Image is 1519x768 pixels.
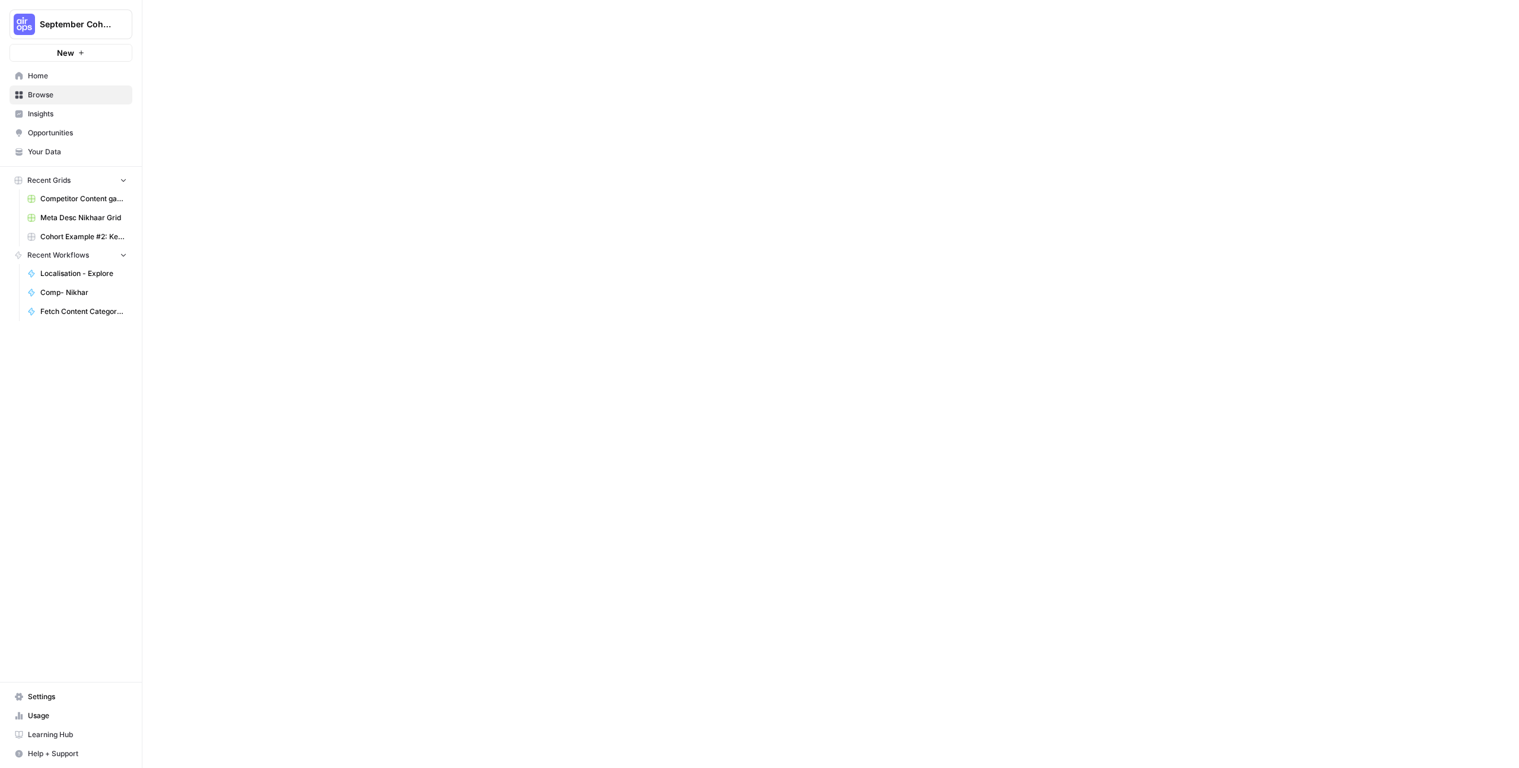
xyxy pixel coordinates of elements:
a: Usage [9,706,132,725]
span: Settings [28,691,127,702]
a: Opportunities [9,123,132,142]
span: Help + Support [28,748,127,759]
span: Cohort Example #2: Keyword -> Outline -> Article (Hibaaq A) [40,231,127,242]
button: Recent Grids [9,172,132,189]
span: Fetch Content Category- [GEOGRAPHIC_DATA] [40,306,127,317]
img: September Cohort Logo [14,14,35,35]
a: Comp- Nikhar [22,283,132,302]
a: Your Data [9,142,132,161]
span: Usage [28,710,127,721]
a: Localisation - Explore [22,264,132,283]
span: Your Data [28,147,127,157]
a: Learning Hub [9,725,132,744]
span: Home [28,71,127,81]
span: Comp- Nikhar [40,287,127,298]
a: Cohort Example #2: Keyword -> Outline -> Article (Hibaaq A) [22,227,132,246]
span: Browse [28,90,127,100]
a: Competitor Content gap ([PERSON_NAME]) [22,189,132,208]
a: Browse [9,85,132,104]
a: Insights [9,104,132,123]
button: New [9,44,132,62]
button: Workspace: September Cohort [9,9,132,39]
a: Home [9,66,132,85]
button: Help + Support [9,744,132,763]
span: Competitor Content gap ([PERSON_NAME]) [40,193,127,204]
span: Insights [28,109,127,119]
button: Recent Workflows [9,246,132,264]
span: Meta Desc Nikhaar Grid [40,212,127,223]
span: Localisation - Explore [40,268,127,279]
a: Settings [9,687,132,706]
a: Fetch Content Category- [GEOGRAPHIC_DATA] [22,302,132,321]
span: September Cohort [40,18,112,30]
span: Learning Hub [28,729,127,740]
span: Recent Grids [27,175,71,186]
span: Recent Workflows [27,250,89,261]
span: Opportunities [28,128,127,138]
span: New [57,47,74,59]
a: Meta Desc Nikhaar Grid [22,208,132,227]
